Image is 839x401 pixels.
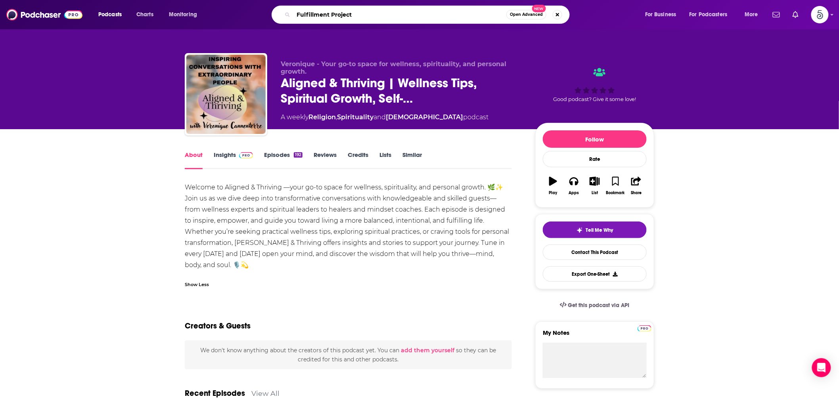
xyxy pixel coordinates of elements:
[337,113,374,121] a: Spirituality
[812,358,831,377] div: Open Intercom Messenger
[314,151,337,169] a: Reviews
[93,8,132,21] button: open menu
[136,9,153,20] span: Charts
[745,9,758,20] span: More
[163,8,207,21] button: open menu
[543,172,563,200] button: Play
[281,60,506,75] span: Veronique - Your go-to space for wellness, spirituality, and personal growth.
[506,10,546,19] button: Open AdvancedNew
[789,8,802,21] a: Show notifications dropdown
[169,9,197,20] span: Monitoring
[532,5,546,12] span: New
[543,266,647,282] button: Export One-Sheet
[640,8,686,21] button: open menu
[684,8,739,21] button: open menu
[402,151,422,169] a: Similar
[606,191,625,195] div: Bookmark
[294,152,303,158] div: 192
[645,9,676,20] span: For Business
[543,329,647,343] label: My Notes
[379,151,391,169] a: Lists
[549,191,557,195] div: Play
[264,151,303,169] a: Episodes192
[98,9,122,20] span: Podcasts
[626,172,647,200] button: Share
[535,60,654,109] div: Good podcast? Give it some love!
[577,227,583,233] img: tell me why sparkle
[568,302,630,309] span: Get this podcast via API
[185,151,203,169] a: About
[293,8,506,21] input: Search podcasts, credits, & more...
[631,191,642,195] div: Share
[386,113,463,121] a: [DEMOGRAPHIC_DATA]
[186,55,266,134] img: Aligned & Thriving | Wellness Tips, Spiritual Growth, Self-Love Healing
[543,130,647,148] button: Follow
[401,347,454,353] button: add them yourself
[185,321,251,331] h2: Creators & Guests
[239,152,253,158] img: Podchaser Pro
[543,222,647,238] button: tell me why sparkleTell Me Why
[308,113,336,121] a: Religion
[811,6,829,23] span: Logged in as Spiral5-G2
[336,113,337,121] span: ,
[811,6,829,23] img: User Profile
[586,227,613,233] span: Tell Me Why
[554,296,636,315] a: Get this podcast via API
[281,113,488,122] div: A weekly podcast
[584,172,605,200] button: List
[739,8,768,21] button: open menu
[251,389,280,397] a: View All
[510,13,543,17] span: Open Advanced
[374,113,386,121] span: and
[214,151,253,169] a: InsightsPodchaser Pro
[770,8,783,21] a: Show notifications dropdown
[638,324,651,332] a: Pro website
[348,151,368,169] a: Credits
[605,172,626,200] button: Bookmark
[690,9,728,20] span: For Podcasters
[279,6,577,24] div: Search podcasts, credits, & more...
[569,191,579,195] div: Apps
[543,151,647,167] div: Rate
[543,244,647,260] a: Contact This Podcast
[592,191,598,195] div: List
[185,388,245,398] a: Recent Episodes
[200,347,496,363] span: We don't know anything about the creators of this podcast yet . You can so they can be credited f...
[131,8,158,21] a: Charts
[6,7,82,22] img: Podchaser - Follow, Share and Rate Podcasts
[553,96,636,102] span: Good podcast? Give it some love!
[811,6,829,23] button: Show profile menu
[563,172,584,200] button: Apps
[185,182,512,271] div: Welcome to Aligned & Thriving —your go-to space for wellness, spirituality, and personal growth. ...
[638,325,651,332] img: Podchaser Pro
